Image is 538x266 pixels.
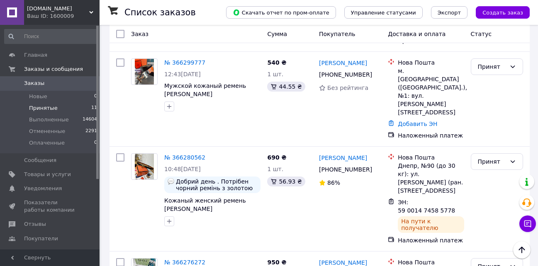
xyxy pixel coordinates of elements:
div: 44.55 ₴ [267,82,305,92]
span: Управление статусами [351,10,416,16]
a: Мужской кожаный ремень [PERSON_NAME] [164,82,246,97]
span: 10:48[DATE] [164,166,201,172]
span: 0 [94,93,97,100]
a: № 366276272 [164,259,205,266]
span: Товары и услуги [24,171,71,178]
span: 540 ₴ [267,59,286,66]
div: 56.93 ₴ [267,177,305,186]
span: Новые [29,93,47,100]
div: Днепр, №90 (до 30 кг): ул. [PERSON_NAME] (ран. [STREET_ADDRESS] [398,162,464,195]
button: Управление статусами [344,6,423,19]
span: Покупатели [24,235,58,242]
span: Доставка и оплата [388,31,445,37]
a: Создать заказ [467,9,530,15]
a: Кожаный женский ремень [PERSON_NAME] [164,197,246,212]
div: На пути к получателю [398,216,464,233]
span: Melana.com.ua [27,5,89,12]
span: Заказ [131,31,148,37]
span: Создать заказ [482,10,523,16]
a: № 366299777 [164,59,205,66]
span: Экспорт [438,10,461,16]
span: Скачать отчет по пром-оплате [233,9,329,16]
button: Экспорт [431,6,467,19]
span: Статус [471,31,492,37]
a: № 366280562 [164,154,205,161]
span: [PHONE_NUMBER] [319,71,372,78]
span: Заказы и сообщения [24,65,83,73]
div: Наложенный платеж [398,131,464,140]
div: Нова Пошта [398,58,464,67]
span: 0 [94,139,97,147]
input: Поиск [4,29,98,44]
button: Чат с покупателем [519,215,536,232]
span: Сумма [267,31,287,37]
span: Принятые [29,104,58,112]
span: ЭН: 59 0014 7458 5778 [398,199,455,214]
span: Уведомления [24,185,62,192]
span: 950 ₴ [267,259,286,266]
span: 1 шт. [267,71,283,77]
span: Оплаченные [29,139,65,147]
span: Добрий день . Потрібен чорний ремінь з золотою фурнітурою, шкіряний . Дякую [176,178,257,191]
span: Показатели работы компании [24,199,77,214]
span: 690 ₴ [267,154,286,161]
img: Фото товару [135,154,154,179]
span: Покупатель [319,31,355,37]
a: [PERSON_NAME] [319,154,367,162]
span: 86% [327,179,340,186]
span: Выполненные [29,116,69,123]
div: м. [GEOGRAPHIC_DATA] ([GEOGRAPHIC_DATA].), №1: вул. [PERSON_NAME][STREET_ADDRESS] [398,67,464,116]
span: Каталог ProSale [24,249,69,256]
span: 2291 [85,128,97,135]
button: Наверх [513,241,531,259]
div: Ваш ID: 1600009 [27,12,100,20]
span: 11 [91,104,97,112]
button: Скачать отчет по пром-оплате [226,6,336,19]
span: 14604 [83,116,97,123]
a: Фото товару [131,58,158,85]
span: Заказы [24,80,44,87]
img: Фото товару [135,59,154,85]
div: Принят [478,157,506,166]
div: Принят [478,62,506,71]
span: 1 шт. [267,166,283,172]
div: Наложенный платеж [398,236,464,244]
button: Создать заказ [476,6,530,19]
span: Без рейтинга [327,85,368,91]
span: Отзывы [24,220,46,228]
a: Добавить ЭН [398,121,437,127]
span: Главная [24,51,47,59]
span: 12:43[DATE] [164,71,201,77]
span: [PHONE_NUMBER] [319,166,372,173]
span: Отмененные [29,128,65,135]
a: Фото товару [131,153,158,180]
a: [PERSON_NAME] [319,59,367,67]
h1: Список заказов [124,7,196,17]
span: Сообщения [24,157,56,164]
div: Нова Пошта [398,153,464,162]
img: :speech_balloon: [168,178,174,185]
